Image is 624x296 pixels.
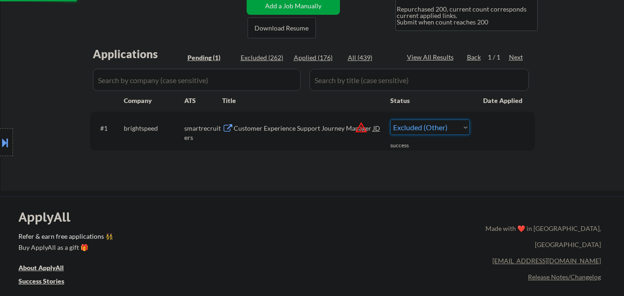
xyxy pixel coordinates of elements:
[248,18,316,38] button: Download Resume
[467,53,482,62] div: Back
[222,96,382,105] div: Title
[241,53,287,62] div: Excluded (262)
[390,92,470,109] div: Status
[372,120,382,136] div: JD
[18,244,111,251] div: Buy ApplyAll as a gift 🎁
[509,53,524,62] div: Next
[492,257,601,265] a: [EMAIL_ADDRESS][DOMAIN_NAME]
[294,53,340,62] div: Applied (176)
[528,273,601,281] a: Release Notes/Changelog
[184,124,222,142] div: smartrecruiters
[188,53,234,62] div: Pending (1)
[18,277,77,288] a: Success Stories
[93,69,301,91] input: Search by company (case sensitive)
[407,53,456,62] div: View All Results
[18,233,292,243] a: Refer & earn free applications 👯‍♀️
[93,48,184,60] div: Applications
[18,263,77,275] a: About ApplyAll
[390,142,427,150] div: success
[348,53,394,62] div: All (439)
[184,96,222,105] div: ATS
[355,121,368,134] button: warning_amber
[483,96,524,105] div: Date Applied
[482,220,601,253] div: Made with ❤️ in [GEOGRAPHIC_DATA], [GEOGRAPHIC_DATA]
[488,53,509,62] div: 1 / 1
[18,277,64,285] u: Success Stories
[18,243,111,254] a: Buy ApplyAll as a gift 🎁
[234,124,373,133] div: Customer Experience Support Journey Manager
[18,264,64,272] u: About ApplyAll
[309,69,529,91] input: Search by title (case sensitive)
